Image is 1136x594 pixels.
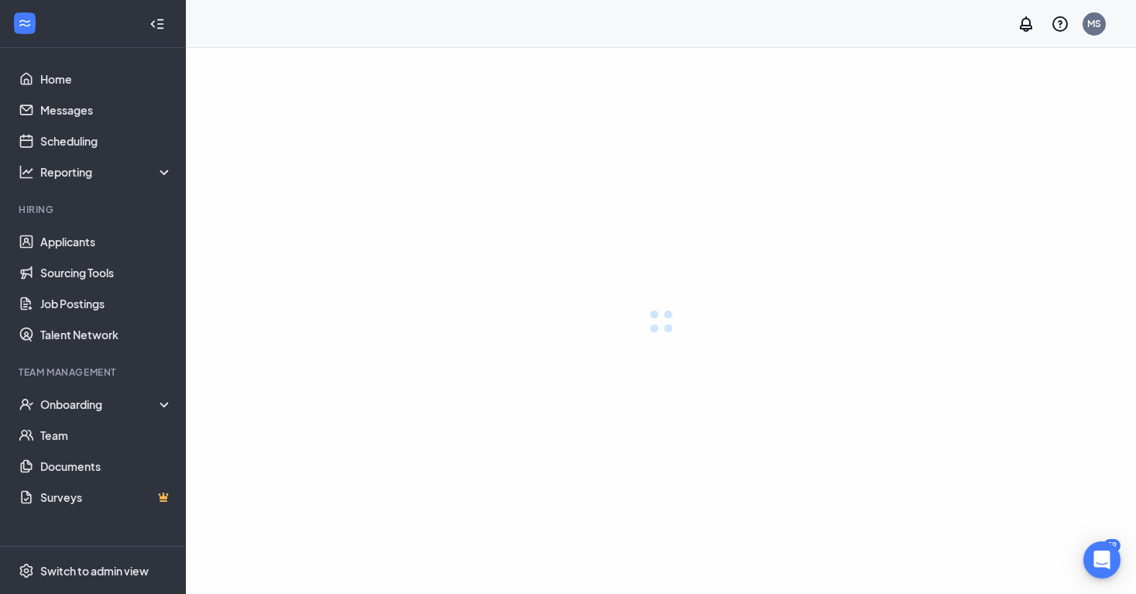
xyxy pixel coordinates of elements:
[40,397,173,412] div: Onboarding
[1103,539,1121,552] div: 59
[19,203,170,216] div: Hiring
[17,15,33,31] svg: WorkstreamLogo
[40,482,173,513] a: SurveysCrown
[149,16,165,32] svg: Collapse
[1017,15,1035,33] svg: Notifications
[19,366,170,379] div: Team Management
[40,288,173,319] a: Job Postings
[40,257,173,288] a: Sourcing Tools
[40,319,173,350] a: Talent Network
[1083,541,1121,579] div: Open Intercom Messenger
[1087,17,1101,30] div: MS
[40,164,173,180] div: Reporting
[19,397,34,412] svg: UserCheck
[1051,15,1069,33] svg: QuestionInfo
[40,563,149,579] div: Switch to admin view
[40,94,173,125] a: Messages
[40,420,173,451] a: Team
[40,451,173,482] a: Documents
[40,226,173,257] a: Applicants
[40,64,173,94] a: Home
[19,164,34,180] svg: Analysis
[40,125,173,156] a: Scheduling
[19,563,34,579] svg: Settings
